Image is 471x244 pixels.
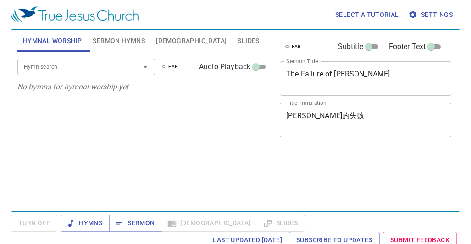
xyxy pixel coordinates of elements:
span: clear [162,63,178,71]
span: Sermon [116,217,155,229]
span: Hymnal Worship [23,35,82,47]
span: Subtitle [338,41,363,52]
span: Settings [410,9,453,21]
span: Hymns [68,217,102,229]
span: [DEMOGRAPHIC_DATA] [156,35,227,47]
span: Footer Text [389,41,426,52]
span: Select a tutorial [335,9,399,21]
button: clear [280,41,307,52]
textarea: [PERSON_NAME]的失败 [286,111,445,129]
button: Open [139,60,152,73]
textarea: The Failure of [PERSON_NAME] [286,70,445,87]
i: No hymns for hymnal worship yet [17,82,129,91]
button: Sermon [109,215,162,232]
button: clear [157,61,184,72]
button: Hymns [61,215,110,232]
span: Slides [238,35,259,47]
span: clear [285,43,301,51]
span: Sermon Hymns [93,35,145,47]
button: Select a tutorial [332,6,403,23]
span: Audio Playback [199,61,250,72]
img: True Jesus Church [11,6,139,23]
iframe: from-child [276,147,418,220]
button: Settings [406,6,456,23]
